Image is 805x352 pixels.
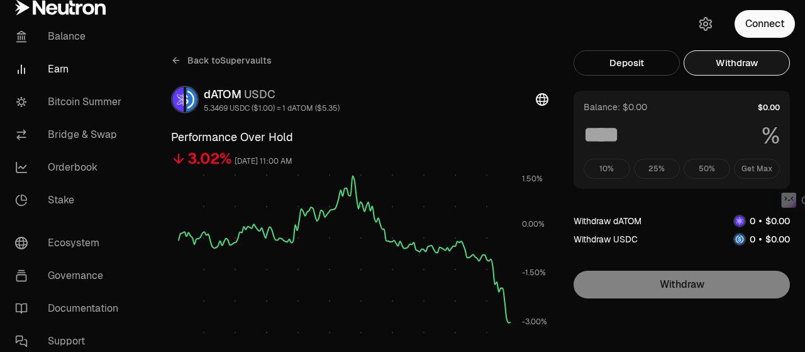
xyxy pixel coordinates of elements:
div: Withdraw dATOM [574,215,641,227]
div: Withdraw USDC [574,233,638,246]
a: Stake [5,184,136,217]
a: Ecosystem [5,227,136,259]
div: [DATE] 11:00 AM [235,154,292,169]
a: Documentation [5,292,136,325]
div: 5.3469 USDC ($1.00) = 1 dATOM ($5.35) [204,103,340,113]
a: Earn [5,53,136,86]
span: USDC [244,87,275,101]
img: USDC Logo [186,87,197,112]
a: Bitcoin Summer [5,86,136,118]
button: Withdraw [684,50,790,76]
span: % [762,123,780,149]
a: Orderbook [5,151,136,184]
img: dATOM Logo [735,216,745,226]
tspan: 0.00% [522,219,545,229]
button: Deposit [574,50,680,76]
span: Back to Supervaults [187,54,272,67]
button: Connect [735,10,795,38]
a: Governance [5,259,136,292]
tspan: 1.50% [522,174,543,184]
a: Balance [5,20,136,53]
div: dATOM [204,86,340,103]
div: Balance: $0.00 [584,101,647,113]
tspan: -1.50% [522,268,546,278]
a: Back toSupervaults [171,50,272,71]
tspan: -3.00% [522,317,547,327]
div: 3.02% [187,149,232,169]
img: dATOM Logo [172,87,184,112]
h3: Performance Over Hold [171,128,548,146]
img: USDC Logo [735,234,745,244]
a: Bridge & Swap [5,118,136,151]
